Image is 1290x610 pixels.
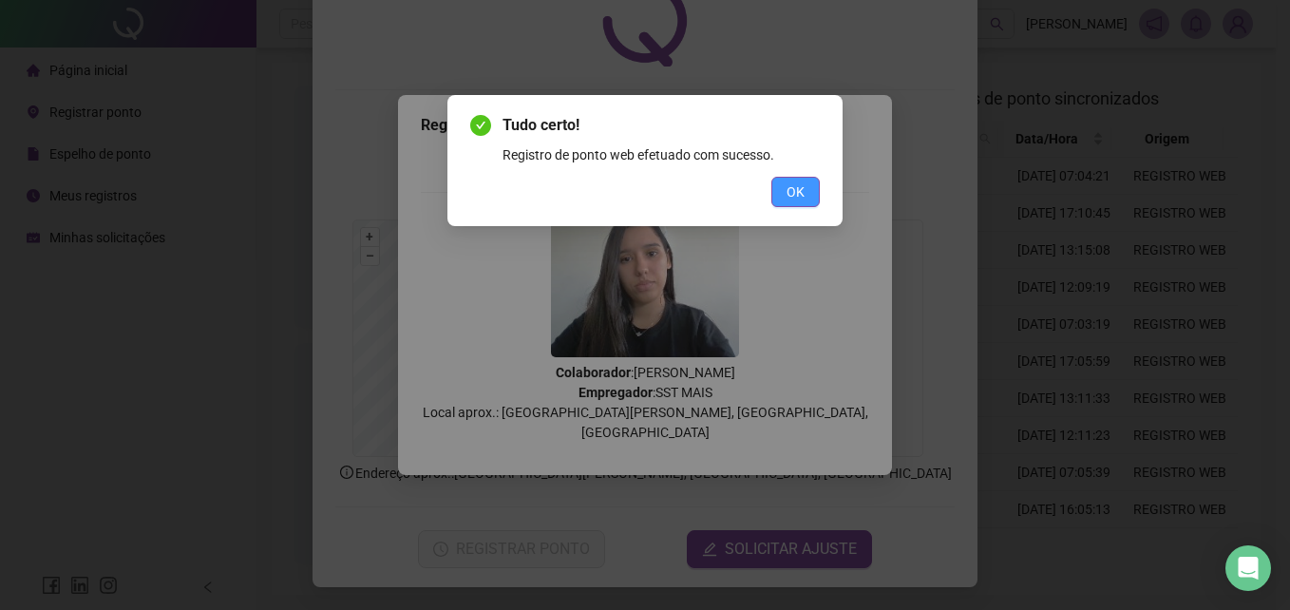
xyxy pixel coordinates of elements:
div: Registro de ponto web efetuado com sucesso. [503,144,820,165]
span: OK [787,181,805,202]
div: Open Intercom Messenger [1225,545,1271,591]
button: OK [771,177,820,207]
span: Tudo certo! [503,114,820,137]
span: check-circle [470,115,491,136]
